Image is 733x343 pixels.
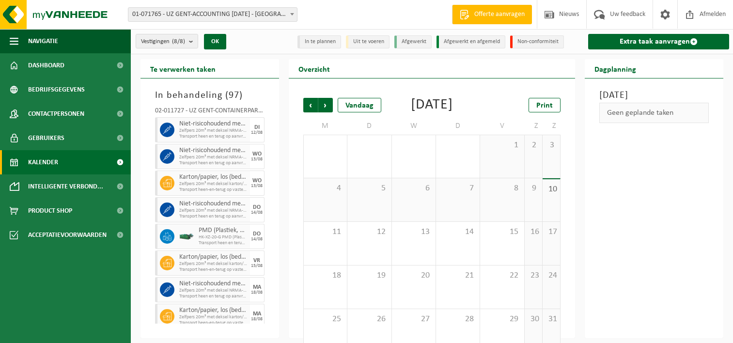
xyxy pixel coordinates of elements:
[309,183,342,194] span: 4
[436,117,480,135] td: D
[441,140,475,151] span: 31
[352,227,386,237] span: 12
[441,314,475,325] span: 28
[480,117,524,135] td: V
[585,59,646,78] h2: Dagplanning
[251,210,263,215] div: 14/08
[179,307,248,314] span: Karton/papier, los (bedrijven)
[397,140,431,151] span: 30
[179,294,248,299] span: Transport heen en terug op aanvraag
[251,237,263,242] div: 14/08
[394,35,432,48] li: Afgewerkt
[485,183,519,194] span: 8
[179,261,248,267] span: Zelfpers 20m³ met deksel karton/papier, los (bedrijven)
[530,227,537,237] span: 16
[199,234,248,240] span: HK-XZ-20-G PMD (Plastiek, Metaal, Drankkartons) (bedrijven)
[530,314,537,325] span: 30
[179,147,248,155] span: Niet-risicohoudend medisch afval (zorgcentra)
[309,270,342,281] span: 18
[303,117,347,135] td: M
[392,117,436,135] td: W
[397,270,431,281] span: 20
[136,34,198,48] button: Vestigingen(8/8)
[251,157,263,162] div: 13/08
[536,102,553,109] span: Print
[547,270,555,281] span: 24
[346,35,390,48] li: Uit te voeren
[588,34,729,49] a: Extra taak aanvragen
[485,227,519,237] span: 15
[253,284,261,290] div: MA
[441,227,475,237] span: 14
[397,227,431,237] span: 13
[179,187,248,193] span: Transport heen-en-terug op vaste frequentie
[179,155,248,160] span: Zelfpers 20m³ met deksel NRMA-pers1 rechts (zorgcentra)
[599,88,709,103] h3: [DATE]
[253,311,261,317] div: MA
[252,178,262,184] div: WO
[128,7,297,22] span: 01-071765 - UZ GENT-ACCOUNTING 0 BC - GENT
[547,140,555,151] span: 3
[254,125,260,130] div: DI
[289,59,340,78] h2: Overzicht
[28,126,64,150] span: Gebruikers
[529,98,561,112] a: Print
[525,117,543,135] td: Z
[28,150,58,174] span: Kalender
[309,314,342,325] span: 25
[179,233,194,240] img: HK-XZ-20-GN-03
[251,264,263,268] div: 15/08
[28,78,85,102] span: Bedrijfsgegevens
[297,35,341,48] li: In te plannen
[28,199,72,223] span: Product Shop
[28,102,84,126] span: Contactpersonen
[179,134,248,140] span: Transport heen en terug op aanvraag
[437,35,505,48] li: Afgewerkt en afgemeld
[179,128,248,134] span: Zelfpers 20m³ met deksel NRMA-pers2 links (zorgcentra)
[347,117,391,135] td: D
[352,183,386,194] span: 5
[485,270,519,281] span: 22
[547,314,555,325] span: 31
[547,227,555,237] span: 17
[352,314,386,325] span: 26
[530,270,537,281] span: 23
[204,34,226,49] button: OK
[179,181,248,187] span: Zelfpers 20m³ met deksel karton/papier, los (bedrijven)
[251,130,263,135] div: 12/08
[179,314,248,320] span: Zelfpers 20m³ met deksel karton/papier, los (bedrijven)
[155,88,265,103] h3: In behandeling ( )
[338,98,381,112] div: Vandaag
[309,227,342,237] span: 11
[179,160,248,166] span: Transport heen en terug op aanvraag
[128,8,297,21] span: 01-071765 - UZ GENT-ACCOUNTING 0 BC - GENT
[179,120,248,128] span: Niet-risicohoudend medisch afval (zorgcentra)
[452,5,532,24] a: Offerte aanvragen
[251,290,263,295] div: 18/08
[199,240,248,246] span: Transport heen en terug op aanvraag
[352,270,386,281] span: 19
[397,314,431,325] span: 27
[172,38,185,45] count: (8/8)
[318,98,333,112] span: Volgende
[253,258,260,264] div: VR
[199,227,248,234] span: PMD (Plastiek, Metaal, Drankkartons) (bedrijven)
[530,140,537,151] span: 2
[253,204,261,210] div: DO
[179,267,248,273] span: Transport heen-en-terug op vaste frequentie
[28,174,103,199] span: Intelligente verbond...
[303,98,318,112] span: Vorige
[28,29,58,53] span: Navigatie
[229,91,239,100] span: 97
[179,173,248,181] span: Karton/papier, los (bedrijven)
[28,223,107,247] span: Acceptatievoorwaarden
[251,184,263,188] div: 13/08
[179,280,248,288] span: Niet-risicohoudend medisch afval (zorgcentra)
[179,214,248,219] span: Transport heen en terug op aanvraag
[397,183,431,194] span: 6
[543,117,561,135] td: Z
[510,35,564,48] li: Non-conformiteit
[472,10,527,19] span: Offerte aanvragen
[441,270,475,281] span: 21
[485,314,519,325] span: 29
